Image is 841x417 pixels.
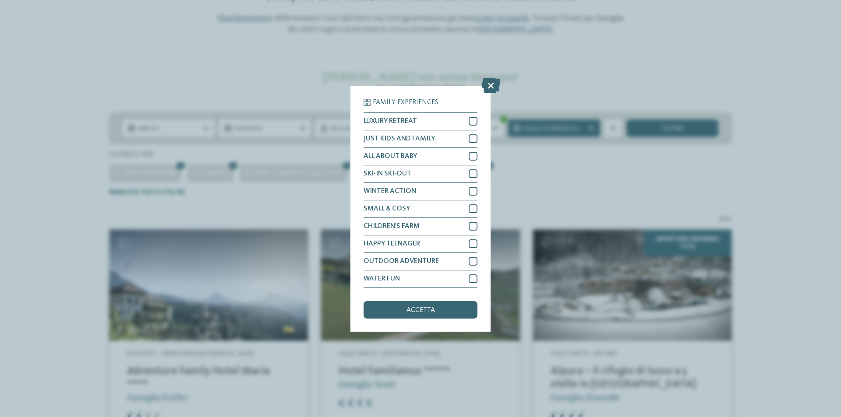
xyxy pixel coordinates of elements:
[364,188,416,195] span: WINTER ACTION
[364,205,410,212] span: SMALL & COSY
[364,153,417,160] span: ALL ABOUT BABY
[406,307,435,314] span: accetta
[373,99,438,106] span: Family Experiences
[364,170,411,177] span: SKI-IN SKI-OUT
[364,135,435,142] span: JUST KIDS AND FAMILY
[364,258,439,265] span: OUTDOOR ADVENTURE
[364,240,420,247] span: HAPPY TEENAGER
[364,118,417,125] span: LUXURY RETREAT
[364,223,420,230] span: CHILDREN’S FARM
[364,275,400,282] span: WATER FUN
